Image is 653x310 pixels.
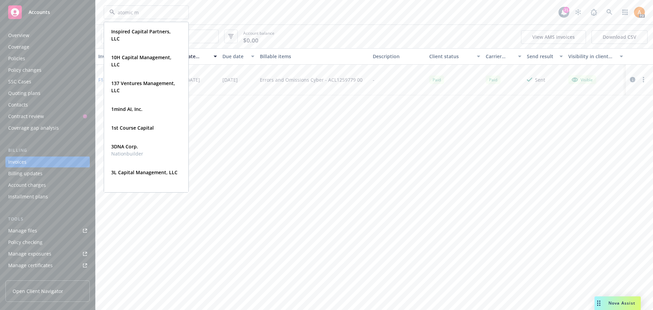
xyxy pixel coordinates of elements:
[8,30,29,41] div: Overview
[535,76,545,83] div: Sent
[5,237,90,248] a: Policy checking
[595,296,641,310] button: Nova Assist
[257,48,370,65] button: Billable items
[595,296,603,310] div: Drag to move
[8,237,43,248] div: Policy checking
[634,7,645,18] img: photo
[111,169,178,176] strong: 3L Capital Management, LLC
[426,48,483,65] button: Client status
[608,300,635,306] span: Nova Assist
[5,216,90,223] div: Tools
[111,150,143,157] span: Nationbuilder
[182,48,220,65] button: Date issued
[429,53,473,60] div: Client status
[8,99,28,110] div: Contacts
[8,53,25,64] div: Policies
[591,30,648,44] button: Download CSV
[521,30,586,44] button: View AMS invoices
[5,76,90,87] a: SSC Cases
[8,42,29,52] div: Coverage
[5,65,90,76] a: Policy changes
[8,157,27,167] div: Invoices
[8,248,51,259] div: Manage exposures
[5,157,90,167] a: Invoices
[5,191,90,202] a: Installment plans
[185,76,200,83] div: [DATE]
[5,111,90,122] a: Contract review
[5,30,90,41] a: Overview
[8,65,41,76] div: Policy changes
[8,111,44,122] div: Contract review
[483,48,524,65] button: Carrier status
[96,48,133,65] button: Invoice ID
[8,168,43,179] div: Billing updates
[260,53,367,60] div: Billable items
[5,99,90,110] a: Contacts
[98,76,120,83] a: F146D722
[111,54,171,68] strong: 10H Capital Management, LLC
[8,76,31,87] div: SSC Cases
[98,53,123,60] div: Invoice ID
[373,76,374,83] div: -
[5,42,90,52] a: Coverage
[572,77,593,83] div: Visible
[115,9,175,16] input: Filter by keyword
[111,106,143,112] strong: 1mind AI, Inc.
[111,28,171,42] strong: Inspired Capital Partners, LLC
[5,248,90,259] a: Manage exposures
[587,5,601,19] a: Report a Bug
[8,88,40,99] div: Quoting plans
[8,123,59,133] div: Coverage gap analysis
[111,80,175,94] strong: 137 Ventures Management, LLC
[243,36,258,45] span: $0.00
[13,288,63,295] span: Open Client Navigator
[220,48,257,65] button: Due date
[243,30,274,43] span: Account balance
[5,88,90,99] a: Quoting plans
[111,125,154,131] strong: 1st Course Capital
[618,5,632,19] a: Switch app
[5,260,90,271] a: Manage certificates
[8,272,40,282] div: Manage BORs
[563,7,569,13] div: 21
[373,53,424,60] div: Description
[571,5,585,19] a: Stop snowing
[5,168,90,179] a: Billing updates
[8,260,53,271] div: Manage certificates
[29,10,50,15] span: Accounts
[527,53,555,60] div: Send result
[486,76,501,84] div: Paid
[5,272,90,282] a: Manage BORs
[8,225,37,236] div: Manage files
[429,76,444,84] div: Paid
[222,53,247,60] div: Due date
[260,76,363,83] div: Errors and Omissions Cyber - ACL1259779 00
[5,123,90,133] a: Coverage gap analysis
[486,53,514,60] div: Carrier status
[185,53,210,60] div: Date issued
[8,191,48,202] div: Installment plans
[568,53,616,60] div: Visibility in client dash
[5,225,90,236] a: Manage files
[524,48,566,65] button: Send result
[5,147,90,154] div: Billing
[566,48,626,65] button: Visibility in client dash
[8,180,46,191] div: Account charges
[111,143,138,150] strong: 3DNA Corp.
[5,180,90,191] a: Account charges
[370,48,426,65] button: Description
[5,3,90,22] a: Accounts
[5,53,90,64] a: Policies
[603,5,616,19] a: Search
[222,76,238,83] div: [DATE]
